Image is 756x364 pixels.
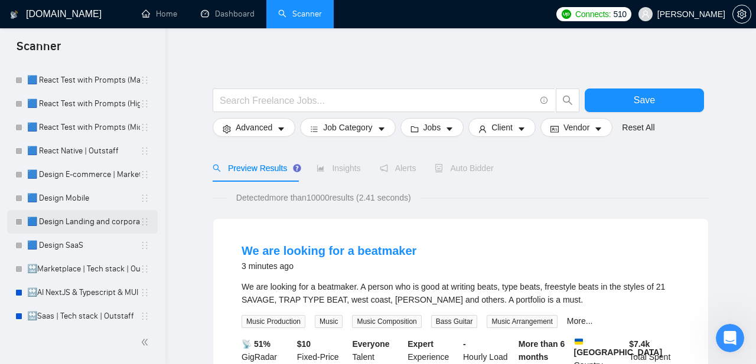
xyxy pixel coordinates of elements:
[27,163,140,186] a: 🟦 Design E-commerce | Marketplace
[10,5,18,24] img: logo
[141,336,152,348] span: double-left
[27,234,140,257] a: 🟦 Design SaaS
[352,315,421,328] span: Music Composition
[733,9,751,19] span: setting
[297,339,311,349] b: $ 10
[140,76,149,85] span: holder
[445,124,454,133] span: caret-down
[575,337,583,346] img: 🇺🇦
[575,8,611,21] span: Connects:
[585,88,704,112] button: Save
[732,5,751,24] button: setting
[236,121,272,134] span: Advanced
[213,163,298,173] span: Preview Results
[213,164,221,172] span: search
[732,9,751,19] a: setting
[491,121,513,134] span: Client
[7,186,158,210] li: 🟦 Design Mobile
[7,92,158,116] li: 🟦 React Test with Prompts (High)
[317,164,325,172] span: area-chart
[563,121,589,134] span: Vendor
[27,257,140,281] a: 🔛Marketplace | Tech stack | Outstaff
[7,257,158,281] li: 🔛Marketplace | Tech stack | Outstaff
[228,191,419,204] span: Detected more than 10000 results (2.41 seconds)
[27,68,140,92] a: 🟦 React Test with Prompts (Max)
[140,123,149,132] span: holder
[27,281,140,304] a: 🔛AI NextJS & Typescript & MUI & Tailwind | Outstaff
[519,339,565,362] b: More than 6 months
[242,259,416,273] div: 3 minutes ago
[7,210,158,234] li: 🟦 Design Landing and corporate
[567,316,593,326] a: More...
[140,311,149,321] span: holder
[517,124,526,133] span: caret-down
[540,118,612,137] button: idcardVendorcaret-down
[242,244,416,257] a: We are looking for a beatmaker
[242,280,680,306] div: We are looking for a beatmaker. A person who is good at writing beats, type beats, freestyle beat...
[140,194,149,203] span: holder
[140,264,149,274] span: holder
[201,9,255,19] a: dashboardDashboard
[487,315,557,328] span: Music Arrangement
[556,88,579,112] button: search
[550,124,559,133] span: idcard
[140,170,149,179] span: holder
[435,164,443,172] span: robot
[380,163,416,173] span: Alerts
[7,234,158,257] li: 🟦 Design SaaS
[27,92,140,116] a: 🟦 React Test with Prompts (High)
[140,288,149,297] span: holder
[140,146,149,156] span: holder
[556,95,579,106] span: search
[7,116,158,139] li: 🟦 React Test with Prompts (Mid Rates)
[377,124,386,133] span: caret-down
[435,163,493,173] span: Auto Bidder
[27,304,140,328] a: 🔛Saas | Tech stack | Outstaff
[408,339,434,349] b: Expert
[7,281,158,304] li: 🔛AI NextJS & Typescript & MUI & Tailwind | Outstaff
[622,121,654,134] a: Reset All
[7,304,158,328] li: 🔛Saas | Tech stack | Outstaff
[7,38,70,63] span: Scanner
[300,118,395,137] button: barsJob Categorycaret-down
[27,116,140,139] a: 🟦 React Test with Prompts (Mid Rates)
[353,339,390,349] b: Everyone
[629,339,650,349] b: $ 7.4k
[242,339,271,349] b: 📡 51%
[27,210,140,234] a: 🟦 Design Landing and corporate
[634,93,655,107] span: Save
[140,99,149,109] span: holder
[27,139,140,163] a: 🟦 React Native | Outstaff
[7,163,158,186] li: 🟦 Design E-commerce | Marketplace
[7,139,158,163] li: 🟦 React Native | Outstaff
[562,9,571,19] img: upwork-logo.png
[613,8,626,21] span: 510
[574,337,663,357] b: [GEOGRAPHIC_DATA]
[468,118,536,137] button: userClientcaret-down
[310,124,318,133] span: bars
[380,164,388,172] span: notification
[292,163,302,173] div: Tooltip anchor
[278,9,322,19] a: searchScanner
[140,241,149,250] span: holder
[423,121,441,134] span: Jobs
[540,97,548,104] span: info-circle
[213,118,295,137] button: settingAdvancedcaret-down
[142,9,177,19] a: homeHome
[27,186,140,210] a: 🟦 Design Mobile
[315,315,343,328] span: Music
[463,339,466,349] b: -
[716,324,744,352] iframe: Intercom live chat
[140,217,149,227] span: holder
[242,315,305,328] span: Music Production
[323,121,372,134] span: Job Category
[641,10,650,18] span: user
[410,124,419,133] span: folder
[478,124,487,133] span: user
[431,315,478,328] span: Bass Guitar
[7,68,158,92] li: 🟦 React Test with Prompts (Max)
[400,118,464,137] button: folderJobscaret-down
[277,124,285,133] span: caret-down
[220,93,535,108] input: Search Freelance Jobs...
[223,124,231,133] span: setting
